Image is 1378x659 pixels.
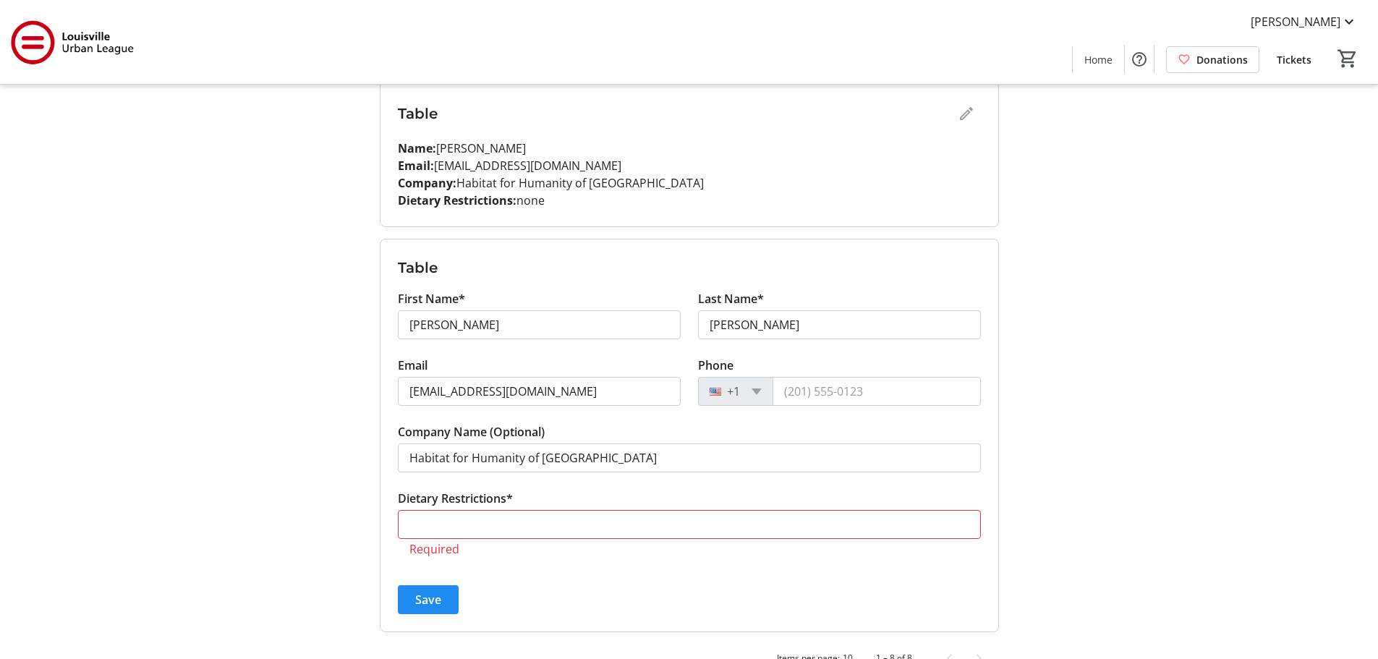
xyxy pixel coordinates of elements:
span: Save [415,591,441,608]
strong: Name: [398,140,436,156]
label: Dietary Restrictions* [398,490,513,507]
a: Tickets [1265,46,1323,73]
a: Home [1073,46,1124,73]
button: Help [1125,45,1154,74]
h3: Table [398,257,981,279]
strong: Email: [398,158,434,174]
span: Home [1084,52,1113,67]
p: [PERSON_NAME] [398,140,981,157]
span: [PERSON_NAME] [1251,13,1340,30]
a: Donations [1166,46,1259,73]
label: Company Name (Optional) [398,423,545,441]
label: Phone [698,357,733,374]
p: Habitat for Humanity of [GEOGRAPHIC_DATA] [398,174,981,192]
label: Email [398,357,428,374]
strong: Dietary Restrictions: [398,192,516,208]
label: Last Name* [698,290,764,307]
img: Louisville Urban League's Logo [9,6,137,78]
tr-error: Required [409,542,969,556]
button: Cart [1335,46,1361,72]
span: Donations [1196,52,1248,67]
label: First Name* [398,290,465,307]
button: [PERSON_NAME] [1239,10,1369,33]
button: Save [398,585,459,614]
span: Tickets [1277,52,1311,67]
p: none [398,192,981,209]
h3: Table [398,103,952,124]
strong: Company: [398,175,456,191]
input: (201) 555-0123 [773,377,981,406]
p: [EMAIL_ADDRESS][DOMAIN_NAME] [398,157,981,174]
